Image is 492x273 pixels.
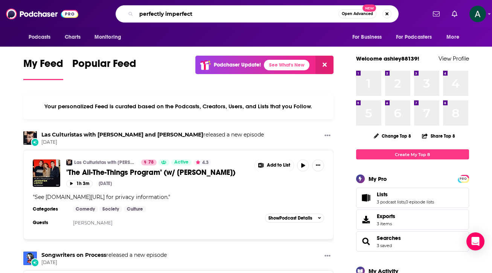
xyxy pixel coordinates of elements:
span: "The All-The-Things Program" (w/ [PERSON_NAME]) [66,168,235,177]
span: For Business [352,32,382,42]
img: Songwriters on Process [23,252,37,265]
span: Searches [356,231,469,252]
a: Create My Top 8 [356,149,469,159]
a: Show notifications dropdown [449,8,460,20]
span: For Podcasters [396,32,432,42]
a: Comedy [73,206,98,212]
a: Searches [377,235,401,241]
span: Lists [377,191,388,198]
span: Show Podcast Details [268,215,312,221]
h3: released a new episode [41,131,264,138]
button: ShowPodcast Details [265,214,324,223]
span: [DATE] [41,139,264,146]
h3: Categories [33,206,67,212]
img: Las Culturistas with Matt Rogers and Bowen Yang [23,131,37,145]
span: Exports [377,213,395,220]
span: Open Advanced [342,12,373,16]
span: [DATE] [41,259,167,266]
img: Las Culturistas with Matt Rogers and Bowen Yang [66,159,72,165]
span: My Feed [23,57,63,74]
button: Show More Button [312,159,324,171]
a: Songwriters on Process [41,252,106,258]
div: New Episode [31,138,39,146]
a: Show notifications dropdown [430,8,443,20]
a: Lists [377,191,434,198]
div: New Episode [31,258,39,267]
span: Exports [359,214,374,225]
a: Las Culturistas with Matt Rogers and Bowen Yang [41,131,203,138]
button: 1h 3m [66,180,93,187]
a: Welcome ashley88139! [356,55,419,62]
button: open menu [347,30,391,44]
span: PRO [459,176,468,182]
a: Popular Feed [72,57,136,80]
button: open menu [89,30,131,44]
a: Lists [359,193,374,203]
p: Podchaser Update! [214,62,261,68]
a: See What's New [264,60,309,70]
button: open menu [23,30,61,44]
button: 4.3 [193,159,211,165]
img: "The All-The-Things Program" (w/ Jennifer Lopez) [33,159,60,187]
h3: released a new episode [41,252,167,259]
span: See [DOMAIN_NAME][URL] for privacy information. [35,194,168,200]
div: My Pro [369,175,387,182]
span: 78 [148,159,154,166]
button: Share Top 8 [422,129,455,143]
a: Las Culturistas with [PERSON_NAME] and [PERSON_NAME] [74,159,136,165]
a: Exports [356,209,469,230]
button: Show profile menu [469,6,486,22]
img: User Profile [469,6,486,22]
a: Society [99,206,122,212]
span: Active [174,159,189,166]
button: open menu [441,30,469,44]
span: , [405,199,405,205]
button: Open AdvancedNew [338,9,376,18]
div: Open Intercom Messenger [466,232,484,250]
a: "The All-The-Things Program" (w/ [PERSON_NAME]) [66,168,249,177]
a: 3 podcast lists [377,199,405,205]
span: Popular Feed [72,57,136,74]
div: Search podcasts, credits, & more... [116,5,399,23]
a: [PERSON_NAME] [73,220,113,226]
span: Lists [356,188,469,208]
span: Monitoring [94,32,121,42]
a: PRO [459,176,468,181]
button: Show More Button [255,159,294,171]
div: [DATE] [99,181,112,186]
a: Culture [124,206,146,212]
a: Charts [60,30,85,44]
span: Podcasts [29,32,51,42]
span: Add to List [267,162,290,168]
button: Show More Button [321,131,334,141]
span: Logged in as ashley88139 [469,6,486,22]
a: My Feed [23,57,63,80]
span: New [363,5,376,12]
h3: Guests [33,220,67,226]
span: 3 items [377,221,395,226]
input: Search podcasts, credits, & more... [136,8,338,20]
div: Your personalized Feed is curated based on the Podcasts, Creators, Users, and Lists that you Follow. [23,94,334,119]
a: Searches [359,236,374,247]
a: Active [171,159,192,165]
span: Charts [65,32,81,42]
img: Podchaser - Follow, Share and Rate Podcasts [6,7,78,21]
a: 78 [141,159,157,165]
button: Show More Button [321,252,334,261]
a: 0 episode lists [405,199,434,205]
button: open menu [391,30,443,44]
span: " " [33,194,170,200]
a: View Profile [439,55,469,62]
button: Change Top 8 [369,131,416,141]
a: 3 saved [377,243,392,248]
span: More [446,32,459,42]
